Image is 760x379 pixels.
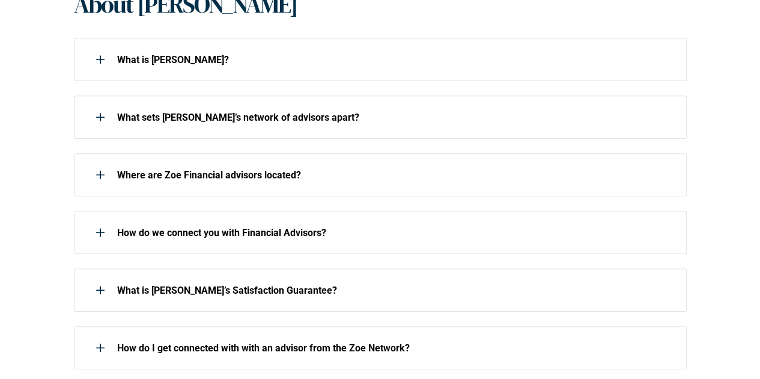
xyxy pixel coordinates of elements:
[117,227,671,238] p: How do we connect you with Financial Advisors?
[117,54,671,65] p: What is [PERSON_NAME]?
[117,342,671,354] p: How do I get connected with with an advisor from the Zoe Network?
[117,169,671,181] p: Where are Zoe Financial advisors located?
[117,285,671,296] p: What is [PERSON_NAME]’s Satisfaction Guarantee?
[117,112,671,123] p: What sets [PERSON_NAME]’s network of advisors apart?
